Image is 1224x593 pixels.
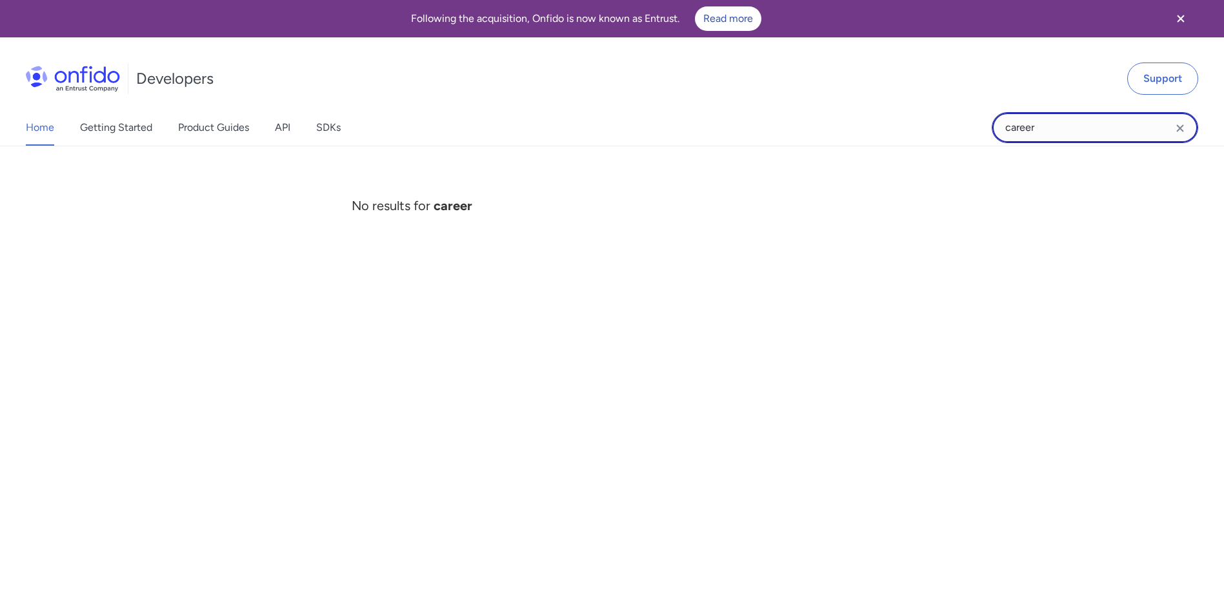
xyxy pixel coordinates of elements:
[1157,3,1205,35] button: Close banner
[26,110,54,146] a: Home
[26,66,120,92] img: Onfido Logo
[316,110,341,146] a: SDKs
[430,198,472,213] b: career
[178,110,249,146] a: Product Guides
[352,198,472,213] span: No results for
[136,68,214,89] h1: Developers
[1173,11,1189,26] svg: Close banner
[1172,121,1188,136] svg: Clear search field button
[80,110,152,146] a: Getting Started
[275,110,290,146] a: API
[15,6,1157,31] div: Following the acquisition, Onfido is now known as Entrust.
[695,6,761,31] a: Read more
[992,112,1198,143] input: Onfido search input field
[1127,63,1198,95] a: Support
